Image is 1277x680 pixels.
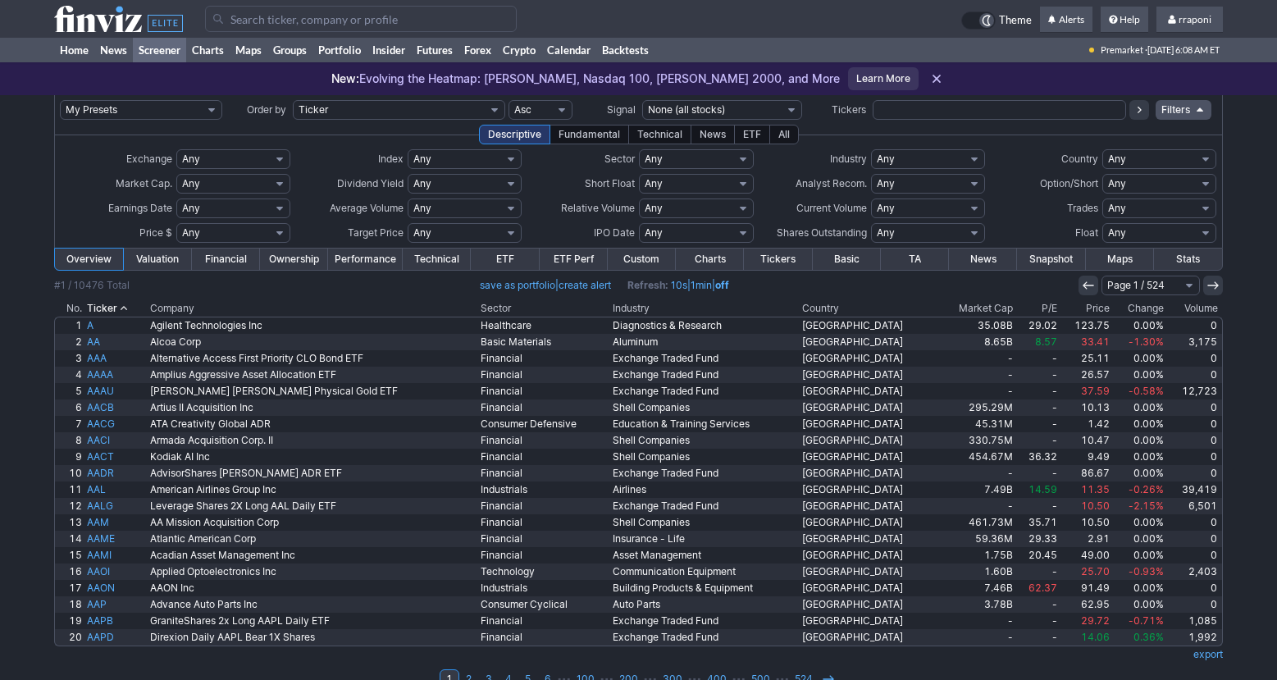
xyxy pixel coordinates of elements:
[691,279,712,291] a: 1min
[608,249,676,270] a: Custom
[1112,596,1165,613] a: 0.00%
[478,547,610,564] a: Financial
[1081,483,1110,495] span: 11.35
[54,38,94,62] a: Home
[1166,317,1222,334] a: 0
[610,596,800,613] a: Auto Parts
[1015,498,1060,514] a: -
[1060,580,1112,596] a: 91.49
[1081,335,1110,348] span: 33.41
[55,317,84,334] a: 1
[478,514,610,531] a: Financial
[1060,399,1112,416] a: 10.13
[800,317,938,334] a: [GEOGRAPHIC_DATA]
[610,564,800,580] a: Communication Equipment
[1015,449,1060,465] a: 36.32
[148,334,478,350] a: Alcoa Corp
[1060,334,1112,350] a: 33.41
[800,564,938,580] a: [GEOGRAPHIC_DATA]
[403,249,471,270] a: Technical
[1166,416,1222,432] a: 0
[84,465,148,481] a: AADR
[610,449,800,465] a: Shell Companies
[478,334,610,350] a: Basic Materials
[478,596,610,613] a: Consumer Cyclical
[478,367,610,383] a: Financial
[1028,483,1057,495] span: 14.59
[610,514,800,531] a: Shell Companies
[84,547,148,564] a: AAMI
[715,279,729,291] a: off
[800,350,938,367] a: [GEOGRAPHIC_DATA]
[260,249,328,270] a: Ownership
[1129,614,1164,627] span: -0.71%
[938,564,1015,580] a: 1.60B
[938,465,1015,481] a: -
[800,481,938,498] a: [GEOGRAPHIC_DATA]
[1060,416,1112,432] a: 1.42
[478,580,610,596] a: Industrials
[1015,334,1060,350] a: 8.57
[1015,564,1060,580] a: -
[938,350,1015,367] a: -
[478,350,610,367] a: Financial
[1028,582,1057,594] span: 62.37
[628,125,691,144] div: Technical
[1112,350,1165,367] a: 0.00%
[478,498,610,514] a: Financial
[480,279,555,291] a: save as portfolio
[610,432,800,449] a: Shell Companies
[471,249,539,270] a: ETF
[148,596,478,613] a: Advance Auto Parts Inc
[1017,249,1085,270] a: Snapshot
[148,580,478,596] a: AAON Inc
[1166,564,1222,580] a: 2,403
[938,547,1015,564] a: 1.75B
[1060,547,1112,564] a: 49.00
[84,498,148,514] a: AALG
[94,38,133,62] a: News
[205,6,517,32] input: Search
[84,383,148,399] a: AAAU
[800,613,938,629] a: [GEOGRAPHIC_DATA]
[1112,465,1165,481] a: 0.00%
[1166,629,1222,646] a: 1,992
[1060,596,1112,613] a: 62.95
[55,383,84,399] a: 5
[84,580,148,596] a: AAON
[84,481,148,498] a: AAL
[550,125,629,144] div: Fundamental
[961,11,1032,30] a: Theme
[938,416,1015,432] a: 45.31M
[691,125,735,144] div: News
[478,531,610,547] a: Financial
[1015,613,1060,629] a: -
[55,629,84,646] a: 20
[610,399,800,416] a: Shell Companies
[676,249,744,270] a: Charts
[55,481,84,498] a: 11
[1060,613,1112,629] a: 29.72
[186,38,230,62] a: Charts
[1112,383,1165,399] a: -0.58%
[938,432,1015,449] a: 330.75M
[84,317,148,334] a: A
[1015,596,1060,613] a: -
[55,498,84,514] a: 12
[84,596,148,613] a: AAP
[1156,7,1223,33] a: rraponi
[84,629,148,646] a: AAPD
[671,279,687,291] a: 10s
[55,249,123,270] a: Overview
[999,11,1032,30] span: Theme
[1112,514,1165,531] a: 0.00%
[1166,514,1222,531] a: 0
[55,596,84,613] a: 18
[123,249,191,270] a: Valuation
[610,350,800,367] a: Exchange Traded Fund
[1112,432,1165,449] a: 0.00%
[800,531,938,547] a: [GEOGRAPHIC_DATA]
[938,613,1015,629] a: -
[478,481,610,498] a: Industrials
[148,531,478,547] a: Atlantic American Corp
